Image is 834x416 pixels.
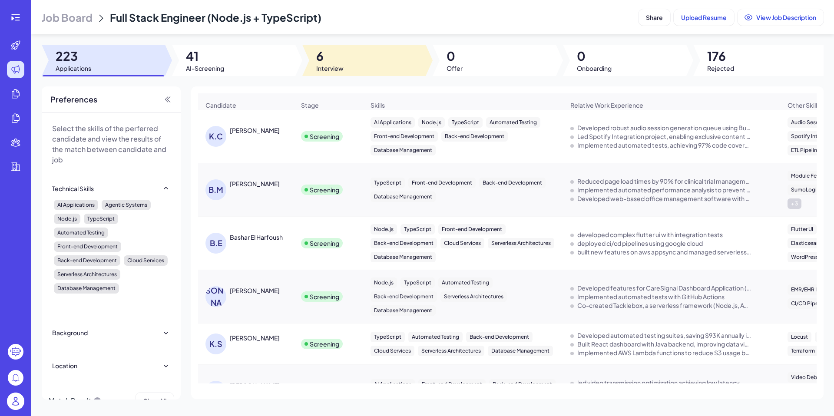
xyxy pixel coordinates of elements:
[577,331,751,340] div: Developed automated testing suites, saving $93K annually in QA testing.
[681,13,727,21] span: Upload Resume
[570,101,643,109] span: Relative Work Experience
[186,64,224,73] span: AI-Screening
[310,292,339,301] div: Screening
[49,393,102,409] div: Match Result
[577,284,751,292] div: Developed features for CareSignal Dashboard Application (TypeScript, SQL)
[54,228,108,238] div: Automated Testing
[205,126,226,147] div: K.C
[56,48,91,64] span: 223
[577,248,751,256] div: built new features on aws appsync and managed serverless deployments
[440,291,507,302] div: Serverless Architectures
[230,286,280,295] div: JOHN THOMAS
[316,48,344,64] span: 6
[447,64,463,73] span: Offer
[788,332,811,342] div: Locust
[371,117,415,128] div: AI Applications
[488,238,554,248] div: Serverless Architectures
[54,241,121,252] div: Front-end Development
[466,332,533,342] div: Back-end Development
[441,131,508,142] div: Back-end Development
[54,200,98,210] div: AI Applications
[707,48,734,64] span: 176
[52,328,88,337] div: Background
[639,9,670,26] button: Share
[674,9,734,26] button: Upload Resume
[110,11,321,24] span: Full Stack Engineer (Node.js + TypeScript)
[310,185,339,194] div: Screening
[438,224,506,234] div: Front-end Development
[54,283,119,294] div: Database Management
[577,292,725,301] div: Implemented automated tests with GitHub Actions
[577,230,723,239] div: developed complex flutter ui with integration tests
[52,123,170,165] p: Select the skills of the perferred candidate and view the results of the match between candidate ...
[788,198,801,209] div: + 3
[205,179,226,200] div: B.M
[788,145,826,155] div: ETL Pipelines
[371,252,436,262] div: Database Management
[143,397,166,405] span: Clear All
[440,238,484,248] div: Cloud Services
[738,9,824,26] button: View Job Description
[371,131,438,142] div: Front-end Development
[479,178,546,188] div: Back-end Development
[577,340,751,348] div: Built React dashboard with Java backend, improving data visualization speed by 95%.
[205,333,226,354] div: K.S
[486,117,540,128] div: Automated Testing
[102,200,151,210] div: Agentic Systems
[310,239,339,248] div: Screening
[577,64,612,73] span: Onboarding
[136,393,174,409] button: Clear All
[230,333,280,342] div: KEVIN SHU
[438,277,493,288] div: Automated Testing
[577,185,751,194] div: Implemented automated performance analysis to prevent SLA penalties.
[301,101,319,109] span: Stage
[56,64,91,73] span: Applications
[577,239,703,248] div: deployed ci/cd pipelines using google cloud
[488,346,553,356] div: Database Management
[371,224,397,234] div: Node.js
[400,224,435,234] div: TypeScript
[577,177,751,185] div: Reduced page load times by 90% for clinical trial management app.
[205,101,236,109] span: Candidate
[788,224,817,234] div: Flutter UI
[418,117,445,128] div: Node.js
[577,194,751,203] div: Developed web-based office management software with 99.999% uptime.
[205,286,226,307] div: [PERSON_NAME]
[371,101,385,109] span: Skills
[707,64,734,73] span: Rejected
[371,332,405,342] div: TypeScript
[54,214,80,224] div: Node.js
[54,255,120,266] div: Back-end Development
[230,179,280,188] div: BUCK MELTON
[230,233,283,241] div: Bashar El Harfoush
[756,13,816,21] span: View Job Description
[577,141,751,149] div: Implemented automated tests, achieving 97% code coverage.
[448,117,483,128] div: TypeScript
[489,379,556,390] div: Back-end Development
[447,48,463,64] span: 0
[205,233,226,254] div: B.E
[408,332,463,342] div: Automated Testing
[310,132,339,141] div: Screening
[371,346,414,356] div: Cloud Services
[7,393,24,410] img: user_logo.png
[577,132,751,141] div: Led Spotify Integration project, enabling exclusive content for users.
[577,301,751,310] div: Co-created Tacklebox, a serverless framework (Node.js, AWS)
[316,64,344,73] span: Interview
[186,48,224,64] span: 41
[54,269,120,280] div: Serverless Architectures
[577,348,751,357] div: Implemented AWS Lambda functions to reduce S3 usage by 2/3rds.
[52,184,94,193] div: Technical Skills
[371,305,436,316] div: Database Management
[577,378,740,387] div: led video transmission optimization achieving low latency
[205,381,226,402] div: Y.Z
[371,191,436,202] div: Database Management
[371,291,437,302] div: Back-end Development
[371,178,405,188] div: TypeScript
[310,340,339,348] div: Screening
[371,379,415,390] div: AI Applications
[646,13,663,21] span: Share
[230,381,280,390] div: Yansong Zhao
[788,185,823,195] div: SumoLogic
[418,346,484,356] div: Serverless Architectures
